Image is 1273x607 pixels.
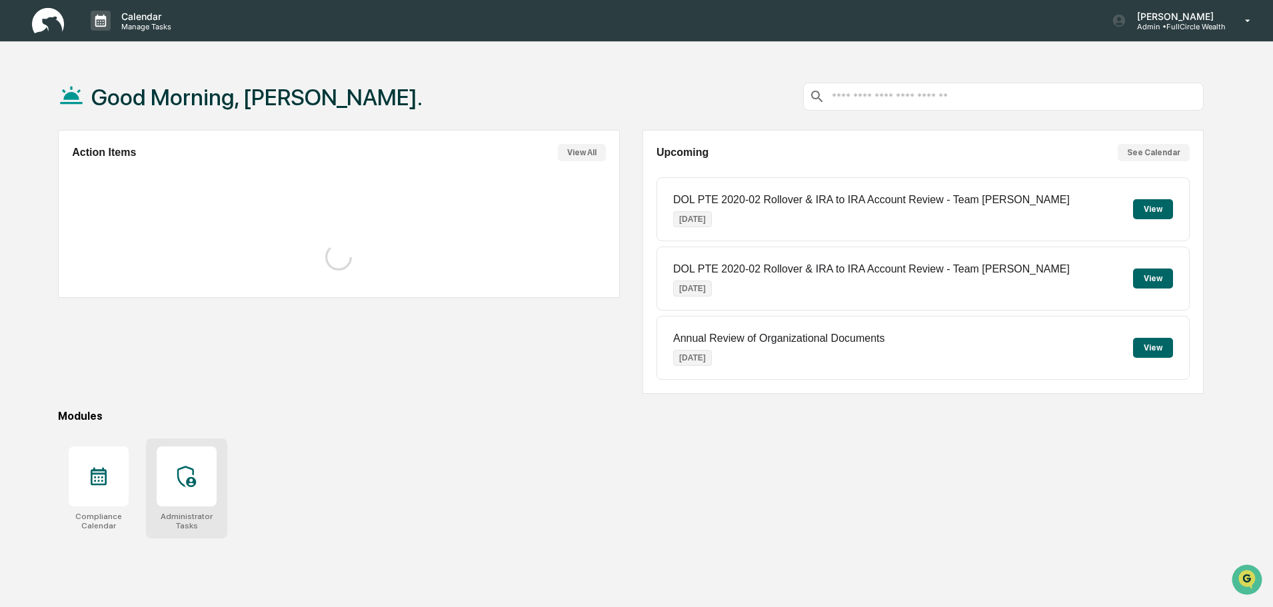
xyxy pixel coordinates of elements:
button: View [1133,338,1173,358]
h2: Upcoming [656,147,708,159]
div: 🔎 [13,195,24,205]
p: [DATE] [673,350,712,366]
p: [DATE] [673,281,712,297]
span: Pylon [133,226,161,236]
span: Preclearance [27,168,86,181]
p: DOL PTE 2020-02 Rollover & IRA to IRA Account Review - Team [PERSON_NAME] [673,194,1070,206]
p: Calendar [111,11,178,22]
button: View [1133,199,1173,219]
div: Administrator Tasks [157,512,217,530]
p: DOL PTE 2020-02 Rollover & IRA to IRA Account Review - Team [PERSON_NAME] [673,263,1070,275]
a: 🔎Data Lookup [8,188,89,212]
p: [PERSON_NAME] [1126,11,1226,22]
div: 🖐️ [13,169,24,180]
a: Powered byPylon [94,225,161,236]
span: Data Lookup [27,193,84,207]
iframe: Open customer support [1230,563,1266,599]
p: Manage Tasks [111,22,178,31]
h2: Action Items [72,147,136,159]
div: Compliance Calendar [69,512,129,530]
p: Annual Review of Organizational Documents [673,332,885,344]
img: logo [32,8,64,34]
button: View [1133,269,1173,289]
span: Attestations [110,168,165,181]
p: [DATE] [673,211,712,227]
a: 🗄️Attestations [91,163,171,187]
div: Modules [58,410,1204,422]
button: Start new chat [227,106,243,122]
img: 1746055101610-c473b297-6a78-478c-a979-82029cc54cd1 [13,102,37,126]
a: 🖐️Preclearance [8,163,91,187]
p: How can we help? [13,28,243,49]
button: View All [558,144,606,161]
div: 🗄️ [97,169,107,180]
p: Admin • FullCircle Wealth [1126,22,1226,31]
h1: Good Morning, [PERSON_NAME]. [91,84,423,111]
div: Start new chat [45,102,219,115]
div: We're available if you need us! [45,115,169,126]
button: See Calendar [1118,144,1190,161]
